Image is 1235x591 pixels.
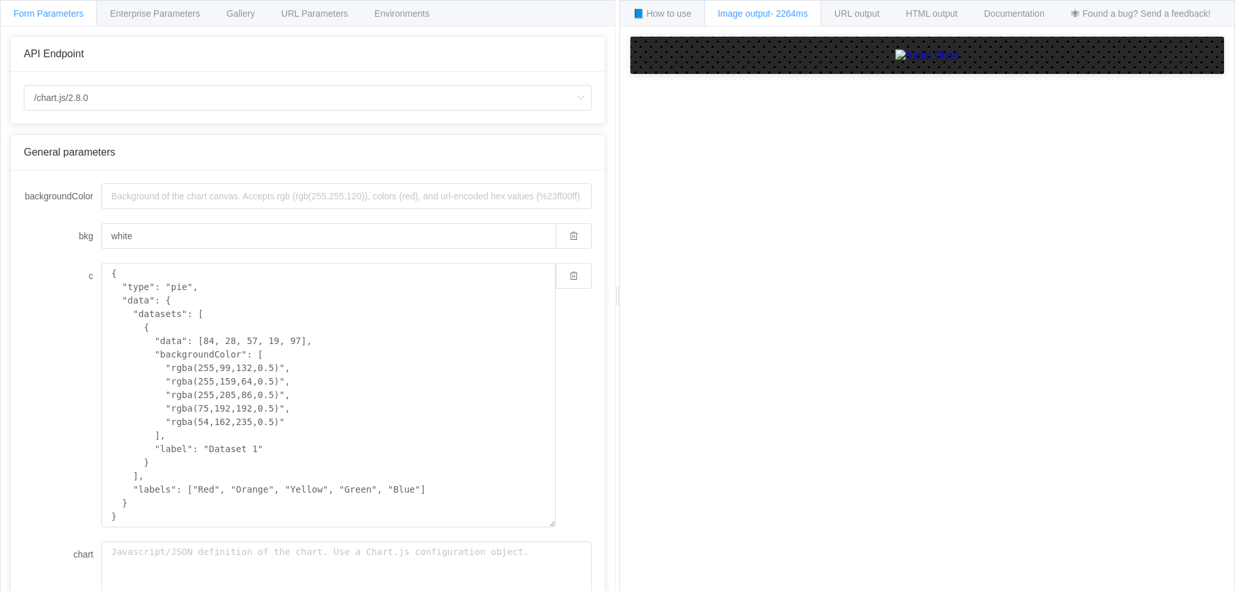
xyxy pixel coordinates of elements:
[24,48,84,59] span: API Endpoint
[24,541,101,567] label: chart
[110,8,200,19] span: Enterprise Parameters
[834,8,879,19] span: URL output
[1071,8,1211,19] span: 🕷 Found a bug? Send a feedback!
[906,8,957,19] span: HTML output
[24,183,101,209] label: backgroundColor
[24,263,101,289] label: c
[24,85,592,111] input: Select
[633,8,691,19] span: 📘 How to use
[771,8,808,19] span: - 2264ms
[984,8,1045,19] span: Documentation
[895,50,960,61] img: Static Chart
[226,8,255,19] span: Gallery
[281,8,348,19] span: URL Parameters
[24,223,101,249] label: bkg
[374,8,430,19] span: Environments
[101,223,556,249] input: Background of the chart canvas. Accepts rgb (rgb(255,255,120)), colors (red), and url-encoded hex...
[24,147,115,158] span: General parameters
[643,50,1211,61] a: Static Chart
[101,183,592,209] input: Background of the chart canvas. Accepts rgb (rgb(255,255,120)), colors (red), and url-encoded hex...
[14,8,84,19] span: Form Parameters
[718,8,808,19] span: Image output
